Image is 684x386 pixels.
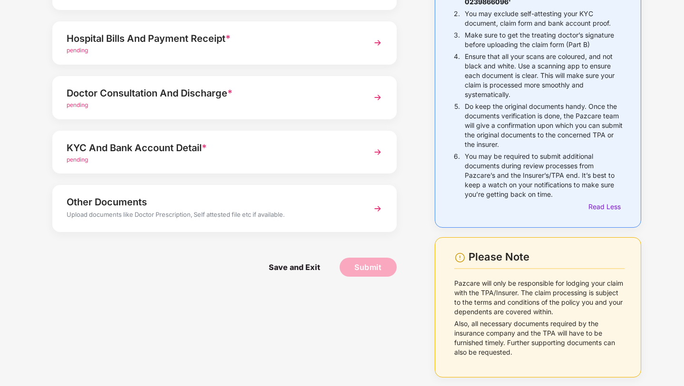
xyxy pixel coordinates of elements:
p: Ensure that all your scans are coloured, and not black and white. Use a scanning app to ensure ea... [465,52,625,99]
div: Hospital Bills And Payment Receipt [67,31,356,46]
p: 3. [454,30,460,49]
span: pending [67,101,88,108]
span: pending [67,47,88,54]
img: svg+xml;base64,PHN2ZyBpZD0iTmV4dCIgeG1sbnM9Imh0dHA6Ly93d3cudzMub3JnLzIwMDAvc3ZnIiB3aWR0aD0iMzYiIG... [369,200,386,217]
p: Do keep the original documents handy. Once the documents verification is done, the Pazcare team w... [465,102,625,149]
p: You may be required to submit additional documents during review processes from Pazcare’s and the... [465,152,625,199]
img: svg+xml;base64,PHN2ZyBpZD0iTmV4dCIgeG1sbnM9Imh0dHA6Ly93d3cudzMub3JnLzIwMDAvc3ZnIiB3aWR0aD0iMzYiIG... [369,144,386,161]
div: Read Less [588,202,625,212]
div: Upload documents like Doctor Prescription, Self attested file etc if available. [67,210,356,222]
span: Save and Exit [259,258,330,277]
p: Pazcare will only be responsible for lodging your claim with the TPA/Insurer. The claim processin... [454,279,625,317]
span: pending [67,156,88,163]
p: You may exclude self-attesting your KYC document, claim form and bank account proof. [465,9,625,28]
p: Make sure to get the treating doctor’s signature before uploading the claim form (Part B) [465,30,625,49]
button: Submit [340,258,397,277]
div: Please Note [469,251,625,263]
p: 6. [454,152,460,199]
img: svg+xml;base64,PHN2ZyBpZD0iV2FybmluZ18tXzI0eDI0IiBkYXRhLW5hbWU9Ildhcm5pbmcgLSAyNHgyNCIgeG1sbnM9Im... [454,252,466,263]
div: KYC And Bank Account Detail [67,140,356,155]
img: svg+xml;base64,PHN2ZyBpZD0iTmV4dCIgeG1sbnM9Imh0dHA6Ly93d3cudzMub3JnLzIwMDAvc3ZnIiB3aWR0aD0iMzYiIG... [369,89,386,106]
p: Also, all necessary documents required by the insurance company and the TPA will have to be furni... [454,319,625,357]
p: 2. [454,9,460,28]
img: svg+xml;base64,PHN2ZyBpZD0iTmV4dCIgeG1sbnM9Imh0dHA6Ly93d3cudzMub3JnLzIwMDAvc3ZnIiB3aWR0aD0iMzYiIG... [369,34,386,51]
div: Other Documents [67,194,356,210]
p: 4. [454,52,460,99]
div: Doctor Consultation And Discharge [67,86,356,101]
p: 5. [454,102,460,149]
